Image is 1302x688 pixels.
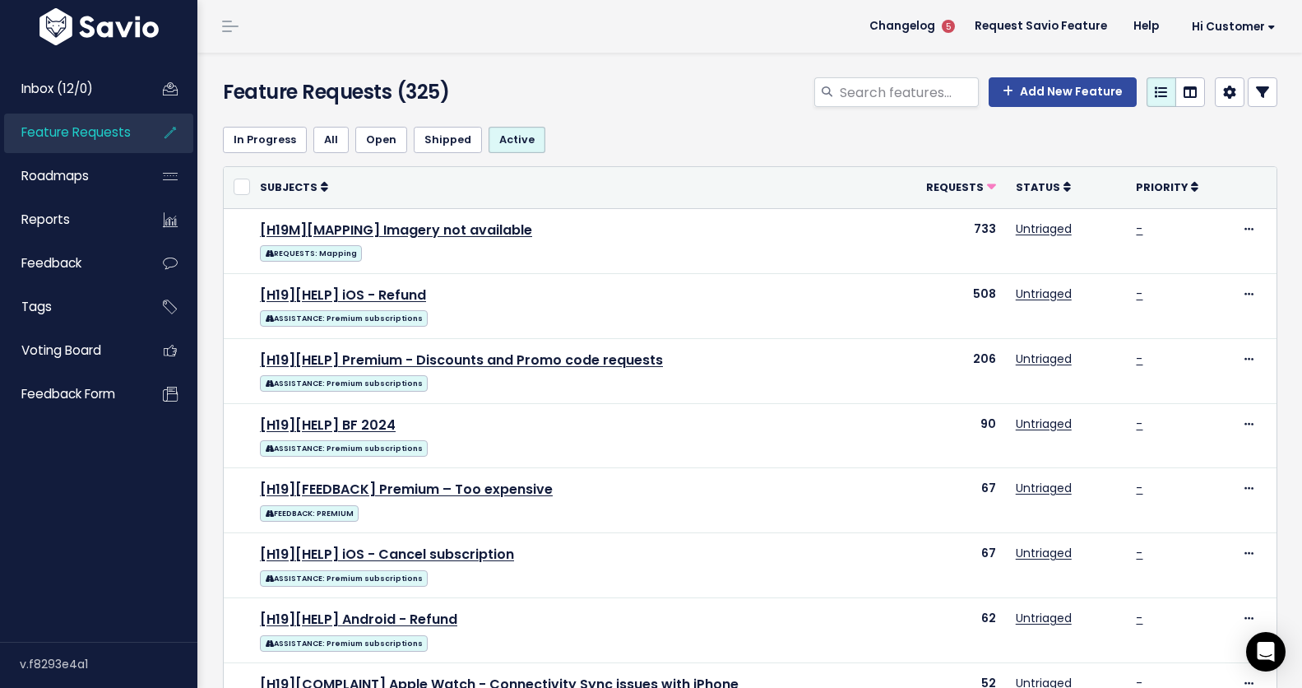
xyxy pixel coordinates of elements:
span: Feedback [21,254,81,272]
a: Status [1016,179,1071,195]
a: Untriaged [1016,416,1072,432]
td: 67 [892,468,1006,533]
span: ASSISTANCE: Premium subscriptions [260,570,428,587]
span: REQUESTS: Mapping [260,245,362,262]
span: ASSISTANCE: Premium subscriptions [260,310,428,327]
a: In Progress [223,127,307,153]
a: Voting Board [4,332,137,370]
a: Hi Customer [1172,14,1289,40]
a: Untriaged [1016,610,1072,626]
a: Untriaged [1016,351,1072,367]
span: Hi Customer [1192,21,1276,33]
a: ASSISTANCE: Premium subscriptions [260,567,428,588]
a: ASSISTANCE: Premium subscriptions [260,632,428,653]
a: Feature Requests [4,114,137,151]
ul: Filter feature requests [223,127,1277,153]
a: Feedback [4,244,137,282]
a: - [1136,610,1142,626]
span: ASSISTANCE: Premium subscriptions [260,375,428,392]
input: Search features... [838,77,979,107]
span: Roadmaps [21,167,89,184]
span: Status [1016,180,1060,194]
a: Request Savio Feature [961,14,1120,39]
a: - [1136,221,1142,237]
a: Untriaged [1016,545,1072,561]
a: Untriaged [1016,221,1072,237]
a: FEEDBACK: PREMIUM [260,502,359,523]
span: Subjects [260,180,317,194]
span: Feedback form [21,385,115,402]
a: Untriaged [1016,480,1072,496]
a: Requests [926,179,996,195]
a: REQUESTS: Mapping [260,242,362,263]
a: [H19M][MAPPING] Imagery not available [260,221,532,239]
a: Add New Feature [989,77,1137,107]
a: - [1136,286,1142,302]
a: Tags [4,288,137,326]
td: 90 [892,403,1006,468]
a: Shipped [414,127,482,153]
span: Tags [21,298,52,315]
div: Open Intercom Messenger [1246,632,1286,672]
span: Inbox (12/0) [21,80,93,97]
span: ASSISTANCE: Premium subscriptions [260,635,428,652]
a: - [1136,351,1142,367]
span: ASSISTANCE: Premium subscriptions [260,440,428,457]
a: Roadmaps [4,157,137,195]
span: 5 [942,20,955,33]
a: Inbox (12/0) [4,70,137,108]
a: ASSISTANCE: Premium subscriptions [260,307,428,328]
a: [H19][HELP] Premium - Discounts and Promo code requests [260,351,663,370]
span: Requests [926,180,984,194]
a: All [313,127,349,153]
span: Reports [21,211,70,228]
a: Untriaged [1016,286,1072,302]
img: logo-white.9d6f32f41409.svg [35,8,163,45]
div: v.f8293e4a1 [20,643,197,686]
td: 62 [892,598,1006,663]
span: FEEDBACK: PREMIUM [260,505,359,522]
a: Help [1120,14,1172,39]
a: Priority [1136,179,1198,195]
a: [H19][HELP] iOS - Cancel subscription [260,545,514,564]
a: [H19][FEEDBACK] Premium – Too expensive [260,480,553,499]
a: Reports [4,201,137,239]
h4: Feature Requests (325) [223,77,558,107]
a: Open [355,127,407,153]
a: Feedback form [4,375,137,413]
span: Priority [1136,180,1188,194]
a: [H19][HELP] BF 2024 [260,416,396,435]
td: 67 [892,533,1006,598]
a: - [1136,480,1142,496]
span: Changelog [869,21,935,32]
a: [H19][HELP] Android - Refund [260,610,457,629]
span: Voting Board [21,342,101,359]
td: 508 [892,273,1006,338]
a: - [1136,545,1142,561]
a: Subjects [260,179,328,195]
a: [H19][HELP] iOS - Refund [260,286,426,304]
a: ASSISTANCE: Premium subscriptions [260,372,428,393]
td: 733 [892,208,1006,273]
a: Active [489,127,545,153]
a: ASSISTANCE: Premium subscriptions [260,437,428,458]
a: - [1136,416,1142,432]
td: 206 [892,338,1006,403]
span: Feature Requests [21,123,131,141]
